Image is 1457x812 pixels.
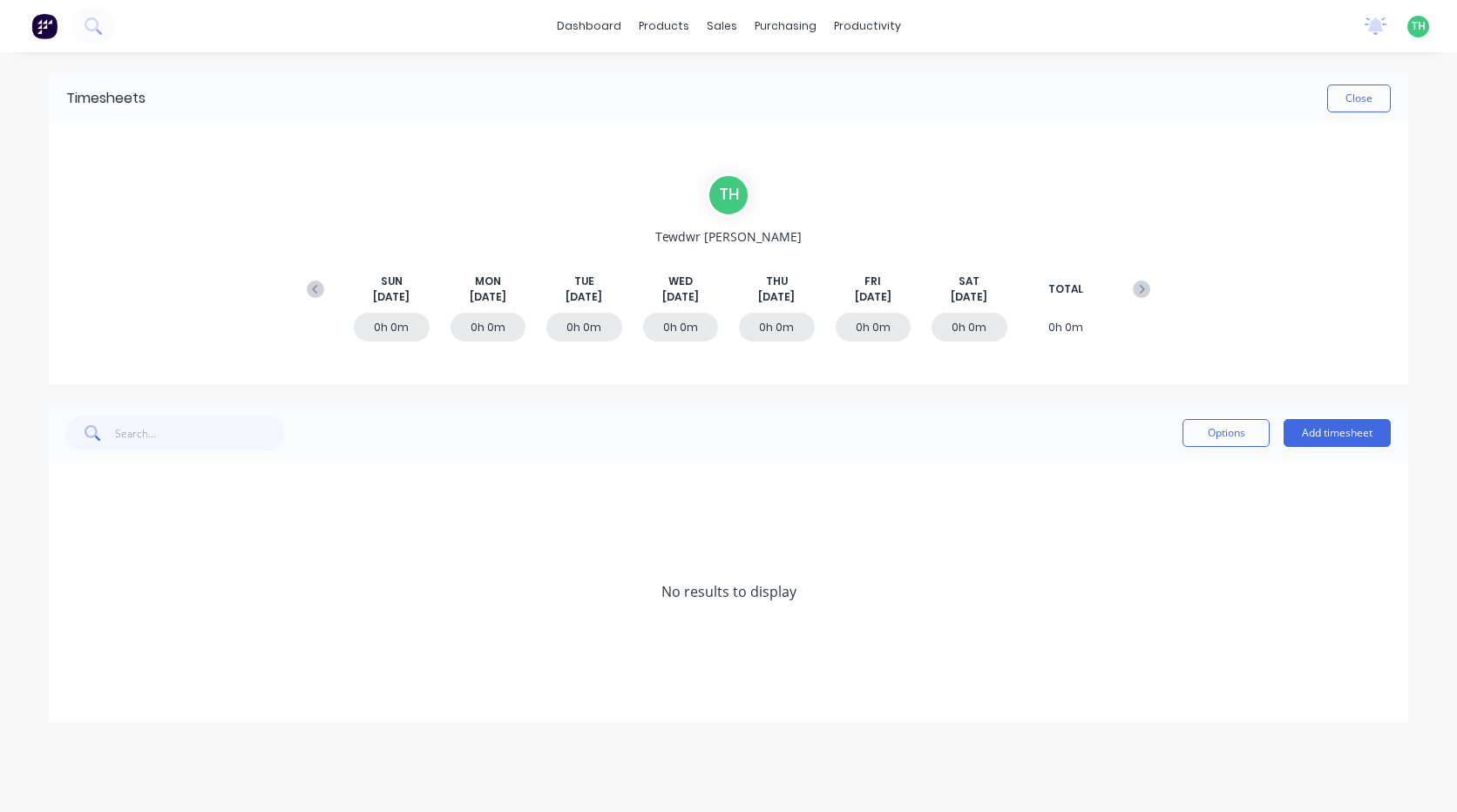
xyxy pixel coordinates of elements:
[574,274,594,289] span: TUE
[49,461,1408,722] div: No results to display
[566,289,602,305] span: [DATE]
[746,13,825,39] div: purchasing
[864,274,881,289] span: FRI
[1327,85,1391,112] button: Close
[655,227,802,246] span: Tewdwr [PERSON_NAME]
[546,313,622,342] div: 0h 0m
[698,13,746,39] div: sales
[475,274,501,289] span: MON
[707,173,750,217] div: T H
[1284,419,1391,447] button: Add timesheet
[758,289,795,305] span: [DATE]
[1412,18,1426,34] span: TH
[381,274,403,289] span: SUN
[951,289,987,305] span: [DATE]
[66,88,146,109] div: Timesheets
[959,274,979,289] span: SAT
[766,274,788,289] span: THU
[932,313,1007,342] div: 0h 0m
[825,13,910,39] div: productivity
[1028,313,1104,342] div: 0h 0m
[470,289,506,305] span: [DATE]
[115,416,285,450] input: Search...
[31,13,58,39] img: Factory
[836,313,911,342] div: 0h 0m
[662,289,699,305] span: [DATE]
[354,313,430,342] div: 0h 0m
[855,289,891,305] span: [DATE]
[373,289,410,305] span: [DATE]
[1048,281,1083,297] span: TOTAL
[1183,419,1270,447] button: Options
[451,313,526,342] div: 0h 0m
[548,13,630,39] a: dashboard
[739,313,815,342] div: 0h 0m
[630,13,698,39] div: products
[643,313,719,342] div: 0h 0m
[668,274,693,289] span: WED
